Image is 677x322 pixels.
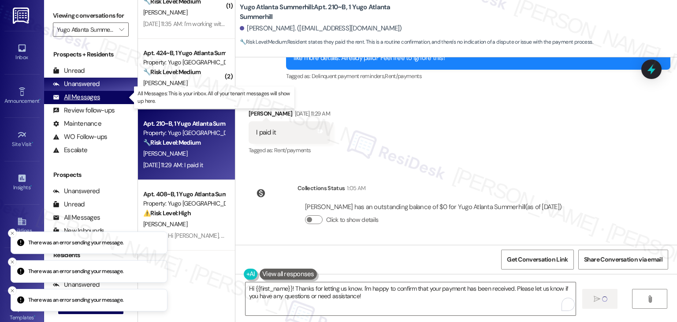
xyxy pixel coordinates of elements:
span: Rent/payments [274,146,311,154]
div: I paid it [256,128,276,137]
span: Share Conversation via email [584,255,662,264]
div: Unread [53,66,85,75]
span: Get Conversation Link [507,255,568,264]
span: Delinquent payment reminders , [312,72,385,80]
div: Review follow-ups [53,106,115,115]
div: Unanswered [53,187,100,196]
strong: 🔧 Risk Level: Medium [143,139,201,146]
span: [PERSON_NAME] [143,79,187,87]
button: Close toast [8,286,17,295]
div: [PERSON_NAME] has an outstanding balance of $0 for Yugo Atlanta Summerhill (as of [DATE]) [305,202,562,212]
strong: 🔧 Risk Level: Medium [143,68,201,76]
div: All Messages [53,213,100,222]
div: WO Follow-ups [53,132,107,142]
span: • [39,97,41,103]
div: [DATE] 11:29 AM [293,109,330,118]
div: [PERSON_NAME]. ([EMAIL_ADDRESS][DOMAIN_NAME]) [240,24,402,33]
span: : Resident states they paid the rent. This is a routine confirmation, and there's no indication o... [240,37,593,47]
span: • [34,313,35,319]
div: Apt. 408~B, 1 Yugo Atlanta Summerhill [143,190,225,199]
div: [PERSON_NAME] [249,109,330,121]
img: ResiDesk Logo [13,7,31,24]
a: Inbox [4,41,40,64]
b: Yugo Atlanta Summerhill: Apt. 210~B, 1 Yugo Atlanta Summerhill [240,3,416,22]
input: All communities [57,22,115,37]
button: Close toast [8,228,17,237]
div: Apt. 424~B, 1 Yugo Atlanta Summerhill [143,49,225,58]
label: Viewing conversations for [53,9,129,22]
div: 1:05 AM [345,183,365,193]
span: Rent/payments [385,72,422,80]
div: Property: Yugo [GEOGRAPHIC_DATA] Summerhill [143,58,225,67]
div: Property: Yugo [GEOGRAPHIC_DATA] Summerhill [143,199,225,208]
div: Property: Yugo [GEOGRAPHIC_DATA] Summerhill [143,128,225,138]
span: [PERSON_NAME] [143,8,187,16]
div: [DATE] 11:35 AM: I'm working with flex to get it paid. Thank you! [143,20,299,28]
div: Tagged as: [249,144,330,157]
div: Tagged as: [286,70,670,82]
a: Leads [4,258,40,281]
p: There was an error sending your message. [28,267,124,275]
div: Escalate [53,146,87,155]
span: [PERSON_NAME] [143,150,187,157]
div: All Messages [53,93,100,102]
strong: 🔧 Risk Level: Medium [240,38,286,45]
div: Apt. 210~B, 1 Yugo Atlanta Summerhill [143,119,225,128]
a: Buildings [4,214,40,238]
i:  [594,296,600,303]
span: • [32,140,33,146]
i:  [119,26,124,33]
p: There was an error sending your message. [28,296,124,304]
button: Share Conversation via email [578,250,668,270]
textarea: To enrich screen reader interactions, please activate Accessibility in Grammarly extension settings [246,282,576,315]
button: Close toast [8,257,17,266]
div: Unanswered [53,79,100,89]
p: There was an error sending your message. [28,239,124,247]
div: Prospects [44,170,138,180]
a: Insights • [4,171,40,195]
div: Collections Status [298,183,345,193]
div: Maintenance [53,119,101,128]
span: • [30,183,32,189]
p: All Messages: This is your inbox. All of your tenant messages will show up here. [138,90,291,105]
a: Site Visit • [4,127,40,151]
i:  [647,296,653,303]
button: Get Conversation Link [501,250,573,270]
label: Click to show details [326,215,378,225]
strong: ⚠️ Risk Level: High [143,209,191,217]
div: [DATE] 11:29 AM: I paid it [143,161,203,169]
div: Unread [53,200,85,209]
span: [PERSON_NAME] [143,220,187,228]
div: Prospects + Residents [44,50,138,59]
